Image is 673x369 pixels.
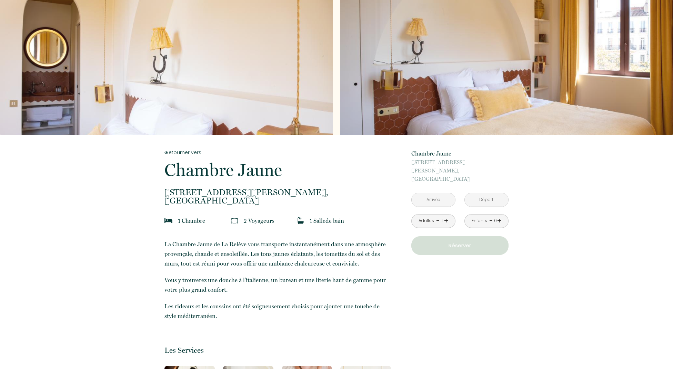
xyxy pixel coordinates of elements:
p: 1 Chambre [178,216,205,226]
input: Départ [465,193,508,207]
a: Retourner vers [164,149,391,156]
input: Arrivée [412,193,455,207]
button: Réserver [411,236,509,255]
span: [STREET_ADDRESS][PERSON_NAME], [164,188,391,197]
p: [GEOGRAPHIC_DATA] [164,188,391,205]
div: 1 [440,218,444,224]
p: Chambre Jaune [164,161,391,179]
a: + [497,216,501,226]
p: La Chambre Jaune de La Relève vous transporte instantanément dans une atmosphère provençale, chau... [164,239,391,268]
span: [STREET_ADDRESS][PERSON_NAME], [411,158,509,175]
span: s [272,217,274,224]
div: 0 [494,218,497,224]
a: - [436,216,440,226]
p: 2 Voyageur [243,216,274,226]
div: Enfants [472,218,487,224]
p: Vous y trouverez une douche à l’italienne, un bureau et une literie haut de gamme pour votre plus... [164,275,391,295]
p: Les rideaux et les coussins ont été soigneusement choisis pour ajouter une touche de style médite... [164,301,391,321]
div: Adultes [419,218,434,224]
p: [GEOGRAPHIC_DATA] [411,158,509,183]
p: 1 Salle de bain [310,216,344,226]
img: guests [231,217,238,224]
p: Réserver [414,241,506,250]
a: + [444,216,448,226]
a: - [489,216,493,226]
p: Chambre Jaune [411,149,509,158]
p: Les Services [164,346,391,355]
